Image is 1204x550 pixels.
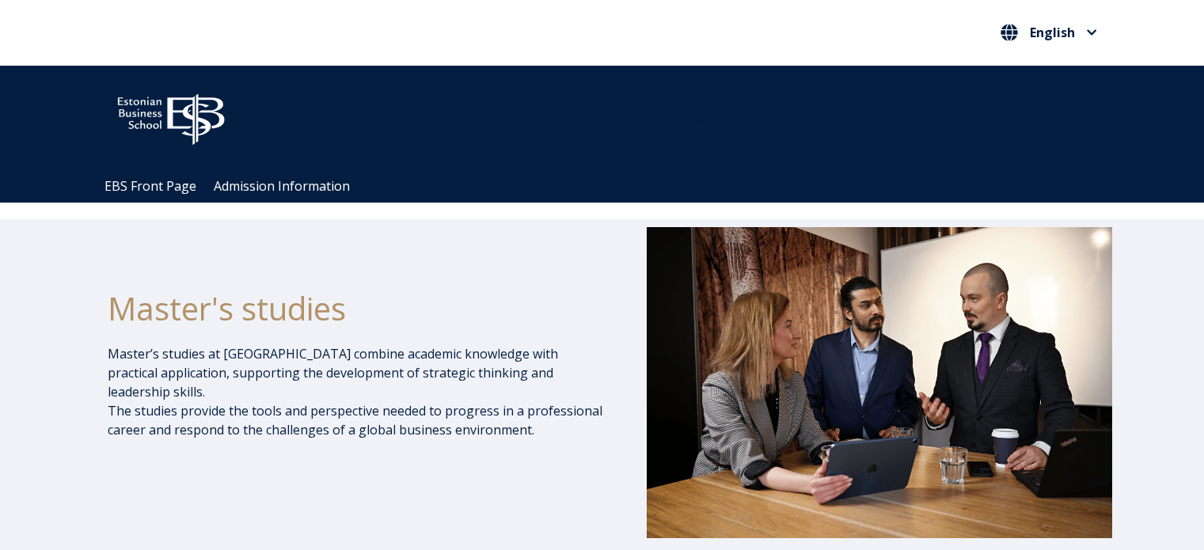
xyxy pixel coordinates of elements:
[108,289,605,328] h1: Master's studies
[543,109,738,127] span: Community for Growth and Resp
[104,177,196,195] a: EBS Front Page
[997,20,1101,45] button: English
[108,344,605,439] p: Master’s studies at [GEOGRAPHIC_DATA] combine academic knowledge with practical application, supp...
[1030,26,1075,39] span: English
[214,177,350,195] a: Admission Information
[997,20,1101,46] nav: Select your language
[96,170,1125,203] div: Navigation Menu
[104,82,238,150] img: ebs_logo2016_white
[647,227,1112,537] img: DSC_1073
